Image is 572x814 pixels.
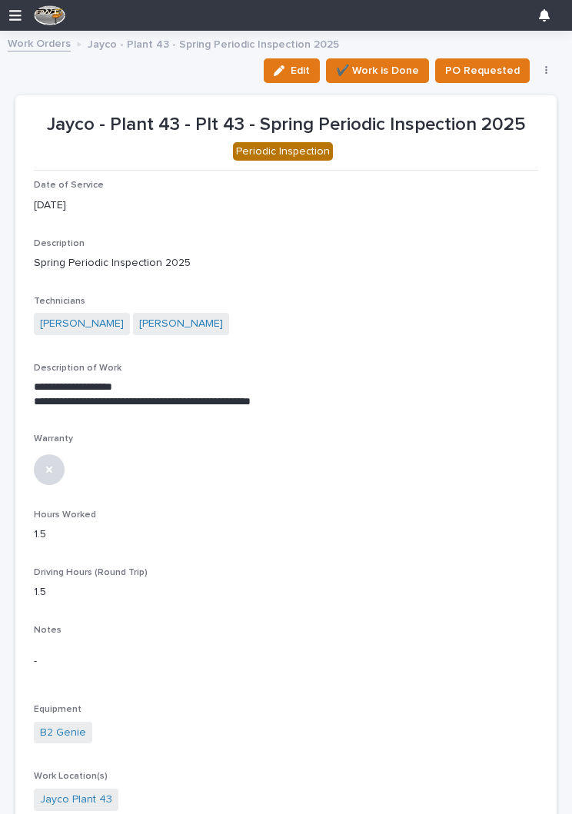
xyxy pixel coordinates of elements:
[34,239,85,248] span: Description
[34,626,62,635] span: Notes
[40,316,124,332] a: [PERSON_NAME]
[435,58,530,83] button: PO Requested
[34,198,538,214] p: [DATE]
[34,527,538,543] p: 1.5
[34,705,81,714] span: Equipment
[34,114,538,136] p: Jayco - Plant 43 - Plt 43 - Spring Periodic Inspection 2025
[445,61,520,80] span: PO Requested
[233,142,333,161] div: Periodic Inspection
[34,772,108,781] span: Work Location(s)
[34,297,85,306] span: Technicians
[34,181,104,190] span: Date of Service
[34,653,538,669] p: -
[40,725,86,741] a: B2 Genie
[40,792,112,808] a: Jayco Plant 43
[326,58,429,83] button: ✔️ Work is Done
[291,64,310,78] span: Edit
[34,568,148,577] span: Driving Hours (Round Trip)
[34,434,73,444] span: Warranty
[34,584,538,600] p: 1.5
[88,35,339,51] p: Jayco - Plant 43 - Spring Periodic Inspection 2025
[264,58,320,83] button: Edit
[8,34,71,51] a: Work Orders
[34,255,538,271] p: Spring Periodic Inspection 2025
[34,510,96,520] span: Hours Worked
[34,364,121,373] span: Description of Work
[34,5,66,25] img: F4NWVRlRhyjtPQOJfFs5
[139,316,223,332] a: [PERSON_NAME]
[336,61,419,80] span: ✔️ Work is Done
